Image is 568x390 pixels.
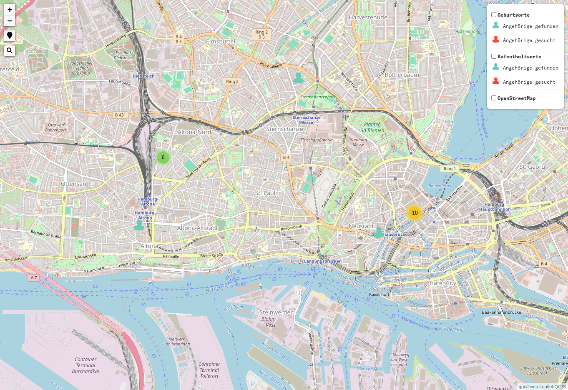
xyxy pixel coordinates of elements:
span: Aufenthaltsorte [490,53,560,90]
span: OpenStreetMap [498,95,535,101]
span: 10 [412,210,417,216]
input: GeburtsorteAngehörige gefundenAngehörige gesucht [491,12,496,17]
td: Angehörige gesucht [503,75,559,89]
input: AufenthaltsorteAngehörige gefundenAngehörige gesucht [491,54,496,59]
td: Angehörige gefunden [503,20,559,33]
td: Angehörige gefunden [503,61,559,75]
a: Leaflet [539,384,553,389]
input: OpenStreetMap [491,95,496,100]
td: Angehörige gesucht [503,34,559,47]
img: Aufenthaltsorte_1_Angeh%C3%B6rigegesucht1.png [491,76,501,86]
a: qgis2web [519,384,538,389]
a: Zoom in [4,4,15,15]
img: Geburtsorte_2_Angeh%C3%B6rigegesucht1.png [491,34,501,45]
img: Geburtsorte_2_Angeh%C3%B6rigegefunden0.png [491,20,501,30]
span: Geburtsorte [490,12,560,48]
img: Aufenthaltsorte_1_Angeh%C3%B6rigegefunden0.png [491,62,501,72]
a: Show me where I am [4,30,15,41]
a: QGIS [554,384,566,389]
span: 6 [162,155,165,160]
a: Zoom out [4,15,15,26]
